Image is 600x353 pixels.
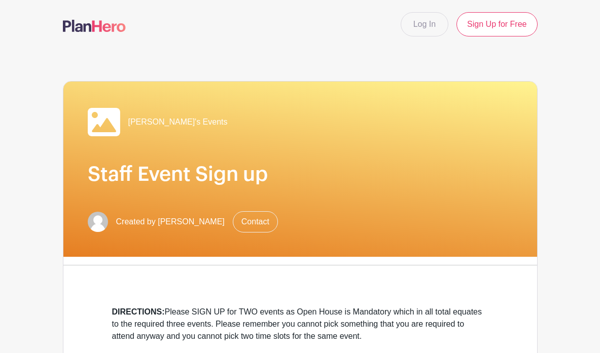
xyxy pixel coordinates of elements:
[456,12,537,36] a: Sign Up for Free
[88,212,108,232] img: default-ce2991bfa6775e67f084385cd625a349d9dcbb7a52a09fb2fda1e96e2d18dcdb.png
[88,163,513,187] h1: Staff Event Sign up
[401,12,448,36] a: Log In
[116,216,225,228] span: Created by [PERSON_NAME]
[233,211,278,232] a: Contact
[128,116,228,128] span: [PERSON_NAME]'s Events
[112,307,165,316] strong: DIRECTIONS:
[63,20,126,32] img: logo-507f7623f17ff9eddc593b1ce0a138ce2505c220e1c5a4e2b4648c50719b7d32.svg
[112,306,488,342] div: Please SIGN UP for TWO events as Open House is Mandatory which in all total equates to the requir...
